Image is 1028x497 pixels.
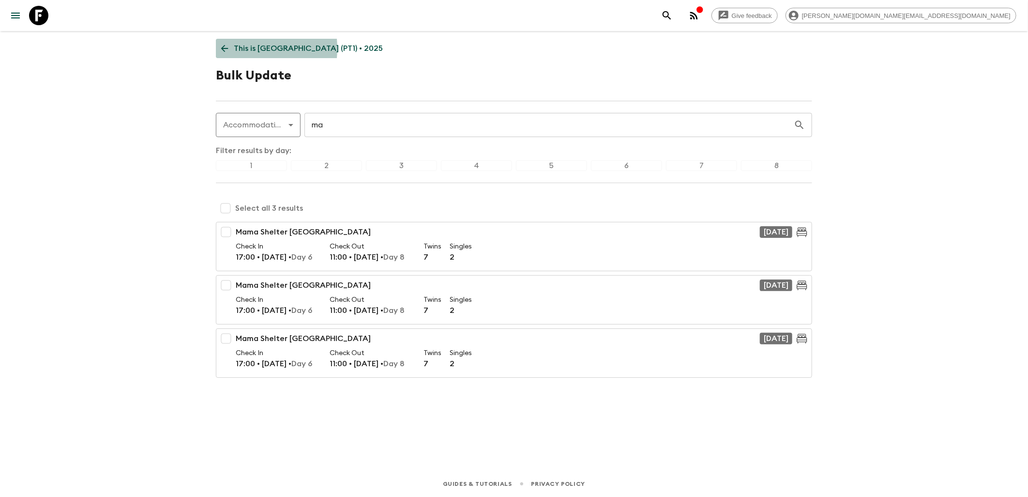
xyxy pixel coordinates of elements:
span: Give feedback [726,12,777,19]
p: Check In [236,295,318,305]
p: 2 [450,358,464,370]
p: 2 [450,305,464,316]
p: Mama Shelter [GEOGRAPHIC_DATA] [236,333,371,344]
a: This is [GEOGRAPHIC_DATA] (PT1) • 2025 [216,39,388,58]
p: Singles [450,348,464,358]
div: 5 [516,160,587,171]
button: Mama Shelter [GEOGRAPHIC_DATA][DATE]Check In17:00 • [DATE] •Day 6Check Out11:00 • [DATE] •Day 8Tw... [216,328,812,378]
p: Select all 3 results [235,202,303,214]
a: Privacy Policy [531,479,585,489]
a: Give feedback [711,8,778,23]
p: Check Out [330,242,412,251]
span: Day 8 [383,307,405,314]
span: Day 6 [291,253,312,261]
p: 17:00 • [DATE] • [236,358,318,370]
button: search adventures [657,6,677,25]
div: 2 [291,160,362,171]
p: Singles [450,295,464,305]
p: 7 [423,358,438,370]
p: 11:00 • [DATE] • [330,251,412,263]
p: Check Out [330,295,412,305]
p: Mama Shelter [GEOGRAPHIC_DATA] [236,226,371,238]
div: [DATE] [760,333,792,344]
div: 3 [366,160,437,171]
p: Check In [236,242,318,251]
span: Day 6 [291,360,312,368]
p: Filter results by day: [216,145,812,156]
p: Twins [423,348,438,358]
p: This is [GEOGRAPHIC_DATA] (PT1) • 2025 [234,43,383,54]
button: Mama Shelter [GEOGRAPHIC_DATA][DATE]Check In17:00 • [DATE] •Day 6Check Out11:00 • [DATE] •Day 8Tw... [216,275,812,325]
button: Mama Shelter [GEOGRAPHIC_DATA][DATE]Check In17:00 • [DATE] •Day 6Check Out11:00 • [DATE] •Day 8Tw... [216,222,812,271]
p: 17:00 • [DATE] • [236,305,318,316]
div: 8 [741,160,812,171]
p: Check Out [330,348,412,358]
button: menu [6,6,25,25]
p: 11:00 • [DATE] • [330,305,412,316]
div: 4 [441,160,512,171]
span: Day 6 [291,307,312,314]
p: 11:00 • [DATE] • [330,358,412,370]
p: 17:00 • [DATE] • [236,251,318,263]
span: Day 8 [383,253,405,261]
span: Day 8 [383,360,405,368]
a: Guides & Tutorials [443,479,512,489]
div: [PERSON_NAME][DOMAIN_NAME][EMAIL_ADDRESS][DOMAIN_NAME] [786,8,1016,23]
p: 7 [423,305,438,316]
div: 6 [591,160,662,171]
h1: Bulk Update [216,66,291,85]
p: 7 [423,251,438,263]
div: Accommodation [216,111,300,139]
p: Twins [423,242,438,251]
span: [PERSON_NAME][DOMAIN_NAME][EMAIL_ADDRESS][DOMAIN_NAME] [797,12,1016,19]
p: Mama Shelter [GEOGRAPHIC_DATA] [236,280,371,291]
input: e.g. "tree house" [304,111,794,139]
p: 2 [450,251,464,263]
div: 7 [666,160,737,171]
p: Singles [450,242,464,251]
div: [DATE] [760,280,792,291]
div: 1 [216,160,287,171]
p: Twins [423,295,438,305]
p: Check In [236,348,318,358]
div: [DATE] [760,226,792,238]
